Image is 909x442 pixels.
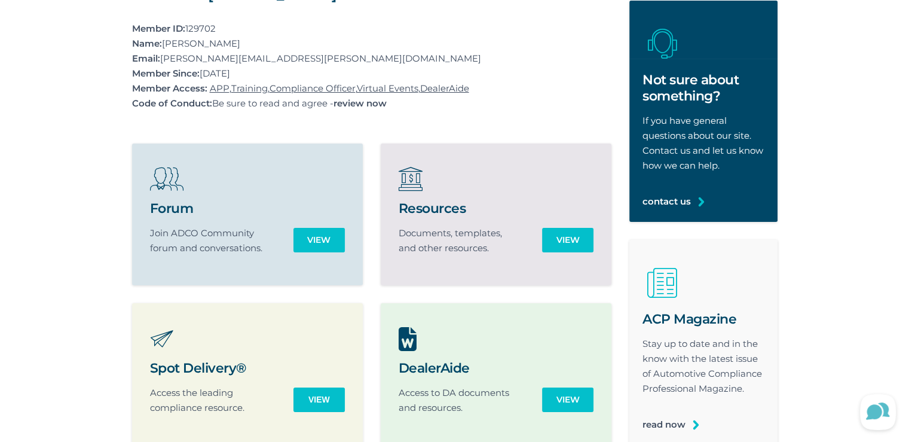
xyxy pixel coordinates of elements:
p: [PERSON_NAME] [132,36,612,51]
input: View [293,388,345,412]
p: Be sure to read and agree - [132,96,612,111]
h2: Forum [150,200,268,217]
strong: Code of Conduct: [132,97,212,109]
p: [PERSON_NAME][EMAIL_ADDRESS][PERSON_NAME][DOMAIN_NAME] [132,51,612,66]
p: Stay up to date and in the know with the latest issue of Automotive Compliance Professional Magaz... [642,336,764,396]
p: If you have general questions about our site. Contact us and let us know how we can help. [642,113,764,173]
a: View [293,228,345,252]
a: Virtual Events [357,83,418,94]
h2: Spot Delivery® [150,360,268,376]
a: Compliance Officer [270,83,356,94]
a: review now [333,96,387,111]
a: View [542,228,593,252]
h2: DealerAide [399,360,517,376]
a: contact us [642,194,691,209]
p: [DATE] [132,66,612,81]
a: DealerAide [420,83,469,94]
a: View [542,388,593,412]
p: Access the leading compliance resource. [150,385,268,415]
h2: Not sure about something? [642,72,764,104]
h2: ACP Magazine [642,311,764,327]
a: Training [231,83,268,94]
p: , , , , [132,81,612,96]
p: Access to DA documents and resources. [399,385,517,415]
strong: Email: [132,53,160,64]
strong: Name: [132,38,162,49]
strong: Member ID: [132,23,185,34]
p: 129702 [132,21,612,36]
strong: Member Access: [132,83,207,94]
iframe: Lucky Orange Messenger [849,382,909,442]
strong: Member Since: [132,68,200,79]
h2: Resources [399,200,517,217]
a: APP [210,83,229,94]
a: read now [642,417,685,432]
p: Join ADCO Community forum and conversations. [150,225,268,255]
p: Documents, templates, and other resources. [399,225,517,255]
